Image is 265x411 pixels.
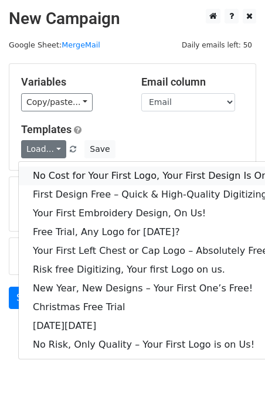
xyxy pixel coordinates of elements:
[9,9,256,29] h2: New Campaign
[84,140,115,158] button: Save
[178,39,256,52] span: Daily emails left: 50
[21,140,66,158] a: Load...
[21,123,72,135] a: Templates
[178,40,256,49] a: Daily emails left: 50
[21,93,93,111] a: Copy/paste...
[9,40,100,49] small: Google Sheet:
[21,76,124,89] h5: Variables
[9,287,47,309] a: Send
[62,40,100,49] a: MergeMail
[141,76,244,89] h5: Email column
